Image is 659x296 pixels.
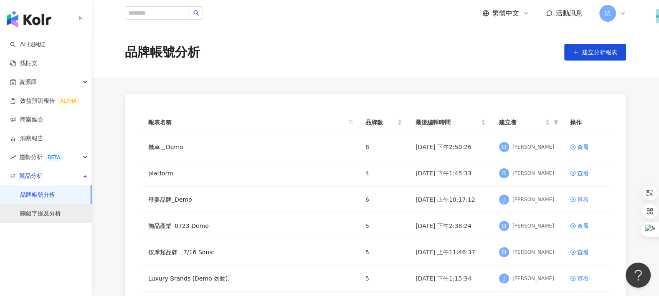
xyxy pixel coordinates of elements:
[359,134,409,160] td: 8
[570,142,603,152] a: 查看
[148,118,345,127] span: 報表名稱
[502,221,507,230] span: D
[359,213,409,239] td: 5
[359,266,409,292] td: 5
[19,167,43,185] span: 競品分析
[499,118,543,127] span: 建立者
[409,239,492,266] td: [DATE] 上午11:46:37
[359,187,409,213] td: 6
[570,221,603,230] a: 查看
[409,111,492,134] th: 最後編輯時間
[502,248,507,257] span: D
[503,195,505,204] span: J
[570,195,603,204] a: 查看
[577,195,589,204] div: 查看
[409,187,492,213] td: [DATE] 上午10:17:12
[552,116,560,129] span: filter
[512,275,554,282] div: [PERSON_NAME]
[409,213,492,239] td: [DATE] 下午2:38:24
[19,148,63,167] span: 趨勢分析
[19,73,37,91] span: 資源庫
[502,169,506,178] span: R
[416,118,479,127] span: 最後編輯時間
[349,120,354,125] span: search
[10,59,38,68] a: 找貼文
[125,43,200,61] div: 品牌帳號分析
[409,266,492,292] td: [DATE] 下午1:15:34
[492,111,563,134] th: 建立者
[10,40,45,49] a: searchAI 找網紅
[148,142,183,152] a: 機車＿Demo
[512,196,554,203] div: [PERSON_NAME]
[512,144,554,151] div: [PERSON_NAME]
[10,97,80,105] a: 效益預測報告ALPHA
[577,221,589,230] div: 查看
[502,142,507,152] span: D
[577,142,589,152] div: 查看
[577,169,589,178] div: 查看
[512,249,554,256] div: [PERSON_NAME]
[553,120,558,125] span: filter
[409,134,492,160] td: [DATE] 下午2:50:26
[577,248,589,257] div: 查看
[564,44,626,61] button: 建立分析報表
[577,274,589,283] div: 查看
[626,263,651,288] iframe: Help Scout Beacon - Open
[148,248,214,257] a: 按摩類品牌＿7/16 Sonic
[347,116,355,129] span: search
[582,49,617,56] span: 建立分析報表
[44,153,63,162] div: BETA
[10,116,43,124] a: 商案媒合
[20,210,61,218] a: 關鍵字提及分析
[10,154,16,160] span: rise
[605,9,611,18] span: 試
[570,248,603,257] a: 查看
[10,134,43,143] a: 洞察報告
[365,118,395,127] span: 品牌數
[7,11,51,28] img: logo
[492,9,519,18] span: 繁體中文
[570,274,603,283] a: 查看
[512,223,554,230] div: [PERSON_NAME]
[148,195,192,204] a: 母嬰品牌_Demo
[409,160,492,187] td: [DATE] 下午1:45:33
[503,274,505,283] span: J
[148,169,173,178] a: platform
[359,160,409,187] td: 4
[512,170,554,177] div: [PERSON_NAME]
[20,191,55,199] a: 品牌帳號分析
[359,111,409,134] th: 品牌數
[148,221,209,230] a: 飾品產業_0723 Demo
[563,111,609,134] th: 操作
[148,274,230,283] a: Luxury Brands (Demo 勿動).
[193,10,199,16] span: search
[556,9,583,17] span: 活動訊息
[570,169,603,178] a: 查看
[359,239,409,266] td: 5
